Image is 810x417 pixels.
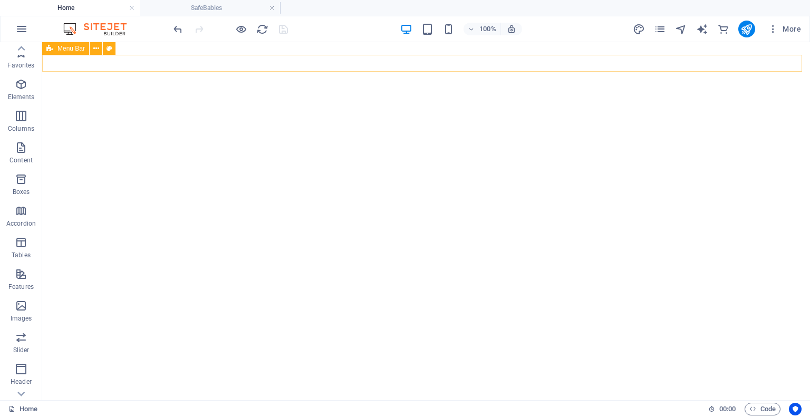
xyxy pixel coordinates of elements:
i: Undo: Change image (Ctrl+Z) [172,23,184,35]
h6: 100% [479,23,496,35]
button: reload [256,23,268,35]
p: Content [9,156,33,164]
p: Elements [8,93,35,101]
h6: Session time [708,403,736,415]
a: Click to cancel selection. Double-click to open Pages [8,403,37,415]
p: Images [11,314,32,323]
button: commerce [717,23,730,35]
button: pages [654,23,667,35]
button: design [633,23,645,35]
button: undo [171,23,184,35]
p: Accordion [6,219,36,228]
button: 100% [464,23,501,35]
i: On resize automatically adjust zoom level to fit chosen device. [507,24,516,34]
p: Features [8,283,34,291]
i: Commerce [717,23,729,35]
h4: SafeBabies [140,2,281,14]
i: Navigator [675,23,687,35]
button: text_generator [696,23,709,35]
i: Publish [740,23,753,35]
span: 00 00 [719,403,736,415]
i: Design (Ctrl+Alt+Y) [633,23,645,35]
img: Editor Logo [61,23,140,35]
span: More [768,24,801,34]
span: Menu Bar [57,45,85,52]
p: Favorites [7,61,34,70]
span: : [727,405,728,413]
p: Slider [13,346,30,354]
p: Columns [8,124,34,133]
p: Header [11,377,32,386]
p: Boxes [13,188,30,196]
span: Code [749,403,776,415]
button: Code [745,403,780,415]
button: navigator [675,23,688,35]
i: Pages (Ctrl+Alt+S) [654,23,666,35]
button: Usercentrics [789,403,802,415]
button: publish [738,21,755,37]
p: Tables [12,251,31,259]
button: More [764,21,805,37]
i: AI Writer [696,23,708,35]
